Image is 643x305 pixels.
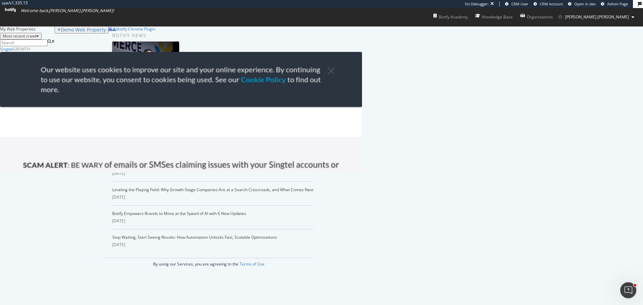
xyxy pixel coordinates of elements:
[112,211,246,216] a: Botify Empowers Brands to Move at the Speed of AI with 6 New Updates
[553,12,640,22] button: [PERSON_NAME].[PERSON_NAME]
[565,14,629,20] span: lou.aldrin
[511,1,528,6] span: CRM User
[55,27,109,32] a: Demo Web Property
[505,1,528,7] a: CRM User
[13,46,30,52] div: Growth
[607,1,628,6] span: Admin Page
[112,218,313,224] div: [DATE]
[116,26,155,32] div: Botify Chrome Plugin
[112,187,313,193] a: Leveling the Playing Field: Why Growth-Stage Companies Are at a Search Crossroads, and What Comes...
[620,282,636,298] iframe: Intercom live chat
[433,8,468,26] a: Botify Academy
[520,8,553,26] a: Organizations
[433,14,468,20] div: Botify Academy
[601,1,628,7] a: Admin Page
[465,1,489,7] div: Viz Debugger:
[533,1,563,7] a: CRM Account
[112,32,313,39] div: Botify news
[55,26,109,33] button: Demo Web Property
[540,1,563,6] span: CRM Account
[520,14,553,20] div: Organizations
[475,8,513,26] a: Knowledge Base
[104,258,313,267] div: By using our Services, you are agreeing to the
[239,261,265,267] a: Terms of Use
[112,170,313,176] div: [DATE]
[21,8,114,13] span: Welcome back, [PERSON_NAME].[PERSON_NAME] !
[112,234,277,240] a: Stop Waiting, Start Seeing Results: How Automation Unlocks Fast, Scalable Optimizations
[112,26,155,32] a: Botify Chrome Plugin
[475,14,513,20] div: Knowledge Base
[112,194,313,200] div: [DATE]
[574,1,596,6] span: Open in dev
[3,34,36,39] div: Most recent crawl
[568,1,596,7] a: Open in dev
[61,27,106,32] div: Demo Web Property
[112,242,313,248] div: [DATE]
[112,42,179,86] img: AI Is Your New Customer: How to Win the Visibility Battle in a ChatGPT World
